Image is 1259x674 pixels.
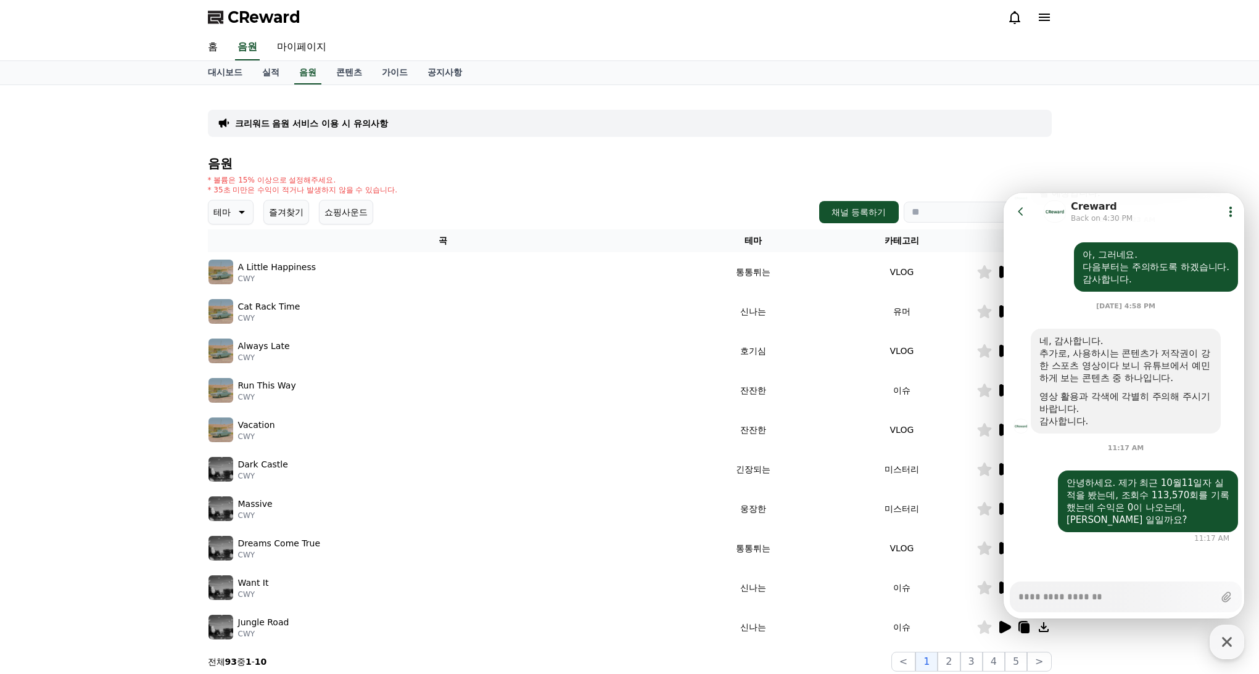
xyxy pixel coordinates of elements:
img: music [208,417,233,442]
img: music [208,378,233,403]
button: 테마 [208,200,254,224]
button: 즐겨찾기 [263,200,309,224]
p: CWY [238,274,316,284]
td: 잔잔한 [679,410,827,450]
th: 테마 [679,229,827,252]
a: 크리워드 음원 서비스 이용 시 유의사항 [235,117,388,129]
a: 실적 [252,61,289,84]
strong: 1 [246,657,252,667]
iframe: Channel chat [1004,193,1244,619]
td: VLOG [827,252,976,292]
td: 이슈 [827,371,976,410]
td: 신나는 [679,568,827,607]
p: CWY [238,471,288,481]
button: > [1027,652,1051,672]
p: CWY [238,629,289,639]
td: 잔잔한 [679,371,827,410]
p: Always Late [238,340,290,353]
p: Vacation [238,419,275,432]
a: 가이드 [372,61,418,84]
a: 마이페이지 [267,35,336,60]
td: VLOG [827,331,976,371]
a: 대시보드 [198,61,252,84]
p: Dreams Come True [238,537,321,550]
p: Massive [238,498,273,511]
button: 1 [915,652,938,672]
p: CWY [238,392,296,402]
p: CWY [238,511,273,520]
td: 통통튀는 [679,252,827,292]
td: 미스터리 [827,450,976,489]
span: CReward [228,7,300,27]
button: 2 [938,652,960,672]
a: 홈 [198,35,228,60]
td: 호기심 [679,331,827,371]
h4: 음원 [208,157,1052,170]
p: CWY [238,353,290,363]
button: 채널 등록하기 [819,201,898,223]
p: 전체 중 - [208,656,267,668]
img: music [208,615,233,639]
button: 5 [1005,652,1027,672]
a: 공지사항 [418,61,472,84]
td: 통통튀는 [679,528,827,568]
img: music [208,575,233,600]
img: music [208,299,233,324]
img: music [208,536,233,561]
img: music [208,457,233,482]
td: 이슈 [827,607,976,647]
p: CWY [238,313,300,323]
td: 긴장되는 [679,450,827,489]
button: 3 [960,652,983,672]
a: 콘텐츠 [326,61,372,84]
p: A Little Happiness [238,261,316,274]
strong: 93 [225,657,237,667]
th: 곡 [208,229,679,252]
p: CWY [238,432,275,442]
td: 신나는 [679,292,827,331]
button: 4 [983,652,1005,672]
td: 웅장한 [679,489,827,528]
td: 신나는 [679,607,827,647]
button: 쇼핑사운드 [319,200,373,224]
p: 테마 [213,203,231,221]
p: CWY [238,590,269,599]
p: * 볼륨은 15% 이상으로 설정해주세요. [208,175,398,185]
td: VLOG [827,528,976,568]
p: Want It [238,577,269,590]
strong: 10 [255,657,266,667]
img: music [208,339,233,363]
p: Run This Way [238,379,296,392]
button: < [891,652,915,672]
img: music [208,260,233,284]
td: VLOG [827,410,976,450]
a: 음원 [294,61,321,84]
p: * 35초 미만은 수익이 적거나 발생하지 않을 수 있습니다. [208,185,398,195]
p: CWY [238,550,321,560]
td: 유머 [827,292,976,331]
p: Jungle Road [238,616,289,629]
p: Cat Rack Time [238,300,300,313]
p: Dark Castle [238,458,288,471]
img: music [208,496,233,521]
th: 카테고리 [827,229,976,252]
a: CReward [208,7,300,27]
a: 음원 [235,35,260,60]
td: 이슈 [827,568,976,607]
td: 미스터리 [827,489,976,528]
